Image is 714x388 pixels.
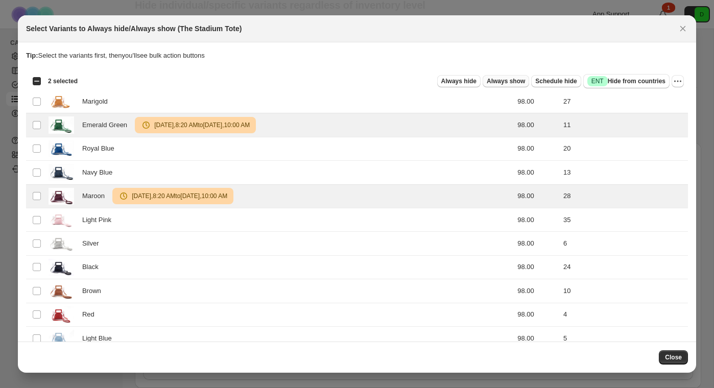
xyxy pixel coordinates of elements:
td: 98.00 [514,232,560,255]
button: Always hide [437,75,481,87]
span: Maroon [82,191,110,201]
span: 2 selected [48,77,78,85]
button: Close [676,21,690,36]
span: Schedule hide [535,77,577,85]
td: 10 [560,279,688,303]
span: Light Pink [82,215,117,225]
td: 98.00 [514,184,560,208]
img: Black_Tote.jpg [49,259,74,276]
span: Black [82,262,104,272]
span: Royal Blue [82,143,120,154]
img: Silver.jpg [49,235,74,252]
span: Hide from countries [587,76,665,86]
td: 98.00 [514,113,560,137]
td: 98.00 [514,326,560,350]
span: [DATE] , 8:20 AM to [DATE] , 10:00 AM [151,121,250,129]
td: 4 [560,303,688,326]
img: Navy_Blue_Carousel_a679daf6-04c1-4bee-a904-a91832991beb.jpg [49,164,74,181]
span: Silver [82,238,104,249]
td: 5 [560,326,688,350]
span: Always show [487,77,525,85]
td: 98.00 [514,279,560,303]
span: Brown [82,286,107,296]
span: Light Blue [82,333,117,344]
button: Schedule hide [531,75,581,87]
span: Always hide [441,77,477,85]
span: Emerald Green [82,120,133,130]
img: Orange-2.jpg [49,93,74,110]
td: 35 [560,208,688,231]
h2: Select Variants to Always hide/Always show (The Stadium Tote) [26,23,242,34]
td: 6 [560,232,688,255]
td: 98.00 [514,303,560,326]
p: Select the variants first, then you'll see bulk action buttons [26,51,688,61]
button: SuccessENTHide from countries [583,74,670,88]
td: 24 [560,255,688,279]
button: More actions [672,75,684,87]
td: 11 [560,113,688,137]
img: Red-2.jpg [49,306,74,323]
td: 28 [560,184,688,208]
td: 27 [560,90,688,113]
td: 98.00 [514,161,560,184]
span: Marigold [82,96,113,107]
img: Lite_Blue.jpg [49,330,74,347]
strong: Tip: [26,52,38,59]
td: 20 [560,137,688,160]
button: Close [659,350,688,365]
span: [DATE] , 8:20 AM to [DATE] , 10:00 AM [129,192,228,200]
td: 98.00 [514,208,560,231]
span: Close [665,353,682,361]
img: Royal_Blue_Carousel_8f8caba0-f754-4009-8eb3-b4f98b2a5291.jpg [49,140,74,157]
button: Always show [483,75,529,87]
td: 98.00 [514,90,560,113]
span: ENT [591,77,604,85]
img: Emerald_Green_Stadium_Tote.jpg [49,116,74,133]
img: Brown-2.jpg [49,282,74,299]
td: 13 [560,161,688,184]
img: Maroon_Stadium_Tote_fefa600f-89cf-4b76-82c9-24e9e2ffc586.jpg [49,188,74,205]
img: Pink.jpg [49,211,74,228]
td: 98.00 [514,255,560,279]
span: Navy Blue [82,167,118,178]
td: 98.00 [514,137,560,160]
span: Red [82,309,100,320]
